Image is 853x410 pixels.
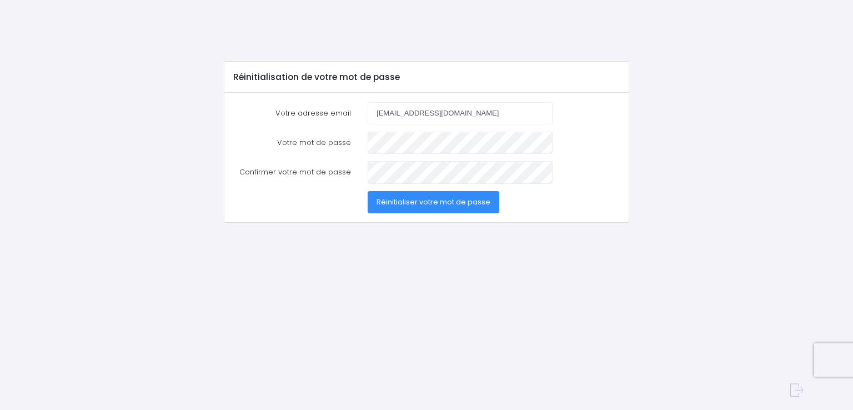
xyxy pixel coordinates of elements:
div: Réinitialisation de votre mot de passe [224,62,629,93]
label: Votre mot de passe [225,132,359,154]
span: Réinitialiser votre mot de passe [377,197,490,207]
button: Réinitialiser votre mot de passe [368,191,499,213]
label: Votre adresse email [225,102,359,124]
label: Confirmer votre mot de passe [225,161,359,183]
